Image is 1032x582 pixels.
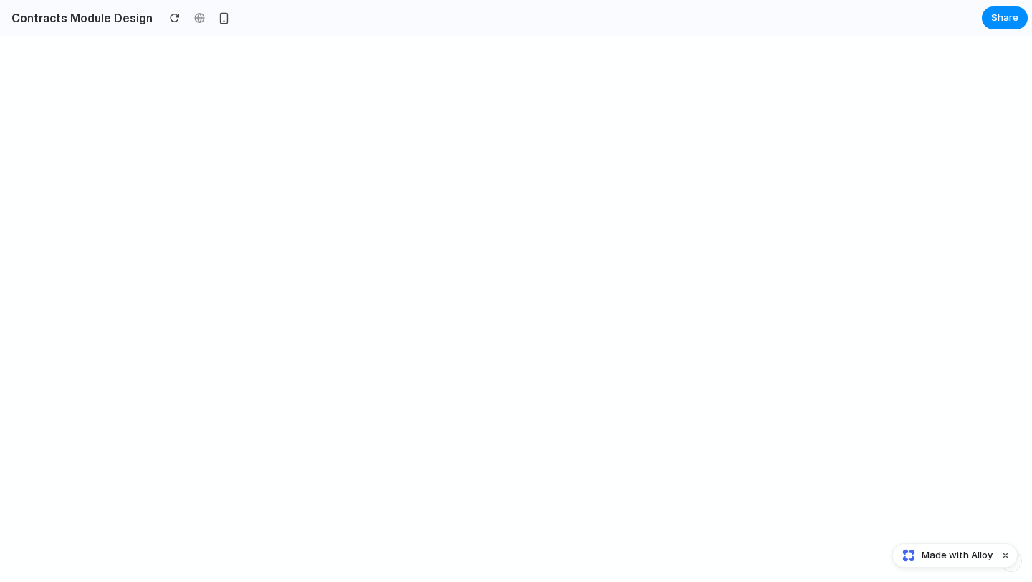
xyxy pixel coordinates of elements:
h2: Contracts Module Design [6,9,153,27]
button: Dismiss watermark [997,547,1014,564]
span: Made with Alloy [922,548,993,563]
span: Share [991,11,1018,25]
a: Made with Alloy [893,548,994,563]
button: Share [982,6,1028,29]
